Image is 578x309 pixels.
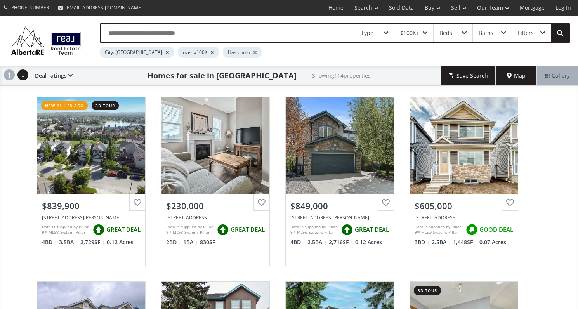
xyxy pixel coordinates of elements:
img: rating icon [464,222,479,238]
span: 1,448 SF [453,238,477,246]
span: 0.12 Acres [355,238,382,246]
div: Map [496,66,537,85]
span: 3 BD [415,238,430,246]
h2: Showing 114 properties [312,73,371,78]
span: 2,729 SF [80,238,105,246]
h1: Homes for sale in [GEOGRAPHIC_DATA] [148,70,297,81]
span: [EMAIL_ADDRESS][DOMAIN_NAME] [65,4,142,11]
div: 144 Crescent Road #205, Okotoks, AB T1S 1K2 [166,214,265,221]
span: 3.5 BA [59,238,78,246]
div: $230,000 [166,200,265,212]
span: 2,716 SF [329,238,353,246]
span: 2.5 BA [432,238,451,246]
img: rating icon [215,222,231,238]
div: $839,900 [42,200,141,212]
div: 257 Crystal Shores Drive, Okotoks, AB T1S 2C5 [290,214,389,221]
a: $230,000[STREET_ADDRESS]Data is supplied by Pillar 9™ MLS® System. Pillar 9™ is the owner of the ... [153,89,278,274]
div: Data is supplied by Pillar 9™ MLS® System. Pillar 9™ is the owner of the copyright in its MLS® Sy... [166,224,213,236]
span: Gallery [545,72,570,80]
div: $849,000 [290,200,389,212]
span: GREAT DEAL [106,226,141,234]
div: 71 Crystal Shores Road, Okotoks, AB T1S 2H9 [42,214,141,221]
span: 2 BD [166,238,181,246]
div: Data is supplied by Pillar 9™ MLS® System. Pillar 9™ is the owner of the copyright in its MLS® Sy... [42,224,89,236]
a: $849,000[STREET_ADDRESS][PERSON_NAME]Data is supplied by Pillar 9™ MLS® System. Pillar 9™ is the ... [278,89,402,274]
button: Save Search [441,66,496,85]
div: Gallery [537,66,578,85]
div: Data is supplied by Pillar 9™ MLS® System. Pillar 9™ is the owner of the copyright in its MLS® Sy... [415,224,462,236]
span: 0.07 Acres [479,238,506,246]
span: GREAT DEAL [355,226,389,234]
img: Logo [8,24,84,56]
div: Baths [479,30,493,36]
a: $605,000[STREET_ADDRESS]Data is supplied by Pillar 9™ MLS® System. Pillar 9™ is the owner of the ... [402,89,526,274]
div: Deal ratings [31,66,73,85]
div: $100K+ [400,30,419,36]
span: 0.12 Acres [107,238,134,246]
span: 4 BD [290,238,305,246]
a: [EMAIL_ADDRESS][DOMAIN_NAME] [54,0,146,15]
img: rating icon [91,222,106,238]
div: 72 Wedderburn Drive, Okotoks, AB T1S5X2 [415,214,513,221]
span: 1 BA [183,238,198,246]
div: City: [GEOGRAPHIC_DATA] [100,47,174,58]
a: new 21 hrs ago3d tour$839,900[STREET_ADDRESS][PERSON_NAME]Data is supplied by Pillar 9™ MLS® Syst... [29,89,153,274]
span: 2.5 BA [307,238,327,246]
div: Beds [439,30,452,36]
span: Map [507,72,526,80]
div: Filters [518,30,534,36]
div: Type [361,30,373,36]
div: Data is supplied by Pillar 9™ MLS® System. Pillar 9™ is the owner of the copyright in its MLS® Sy... [290,224,337,236]
span: GOOD DEAL [479,226,513,234]
div: Has photo [223,47,262,58]
span: [PHONE_NUMBER] [10,4,50,11]
img: rating icon [339,222,355,238]
span: 4 BD [42,238,57,246]
span: GREAT DEAL [231,226,265,234]
span: 830 SF [200,238,215,246]
div: over $100K [178,47,219,58]
div: $605,000 [415,200,513,212]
